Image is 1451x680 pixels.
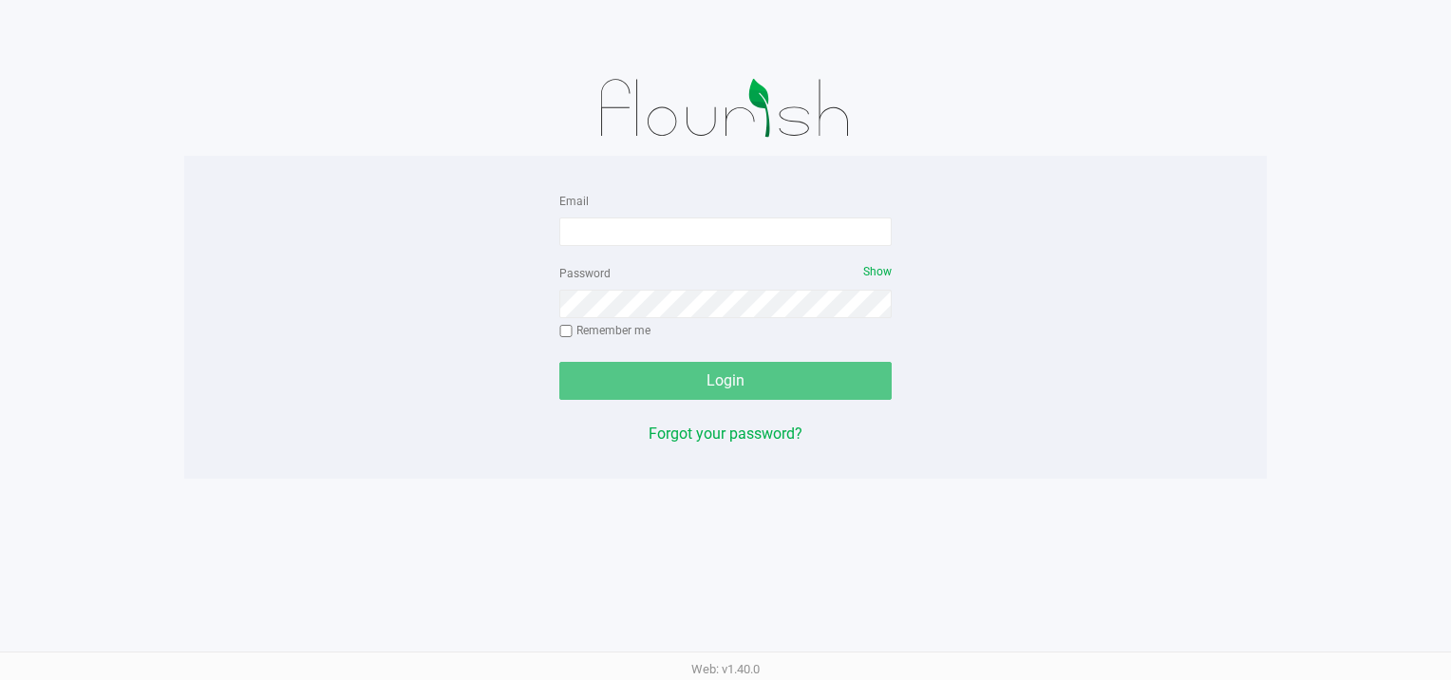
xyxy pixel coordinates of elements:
input: Remember me [559,325,573,338]
button: Forgot your password? [649,423,802,445]
label: Remember me [559,322,650,339]
label: Password [559,265,611,282]
span: Show [863,265,892,278]
label: Email [559,193,589,210]
span: Web: v1.40.0 [691,662,760,676]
